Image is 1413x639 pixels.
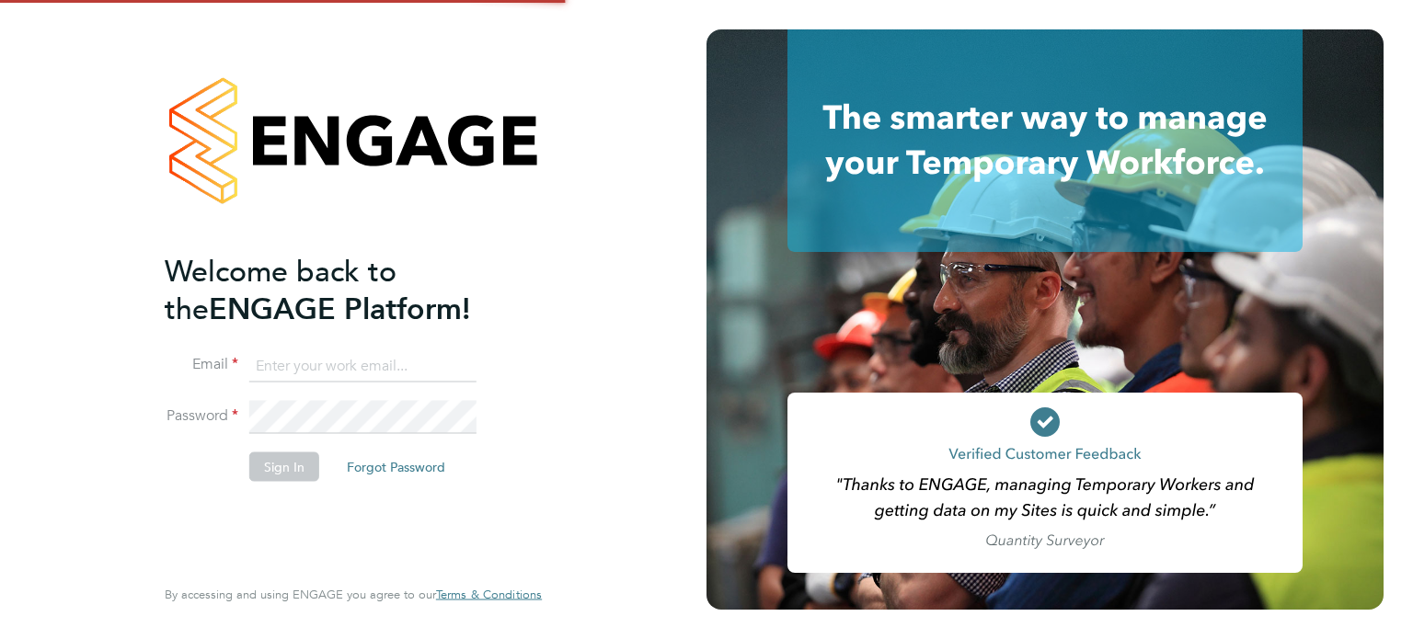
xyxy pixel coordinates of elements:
[165,406,238,426] label: Password
[165,355,238,374] label: Email
[249,452,319,482] button: Sign In
[436,588,542,602] a: Terms & Conditions
[436,587,542,602] span: Terms & Conditions
[332,452,460,482] button: Forgot Password
[165,253,396,326] span: Welcome back to the
[249,349,477,382] input: Enter your work email...
[165,252,523,327] h2: ENGAGE Platform!
[165,587,542,602] span: By accessing and using ENGAGE you agree to our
